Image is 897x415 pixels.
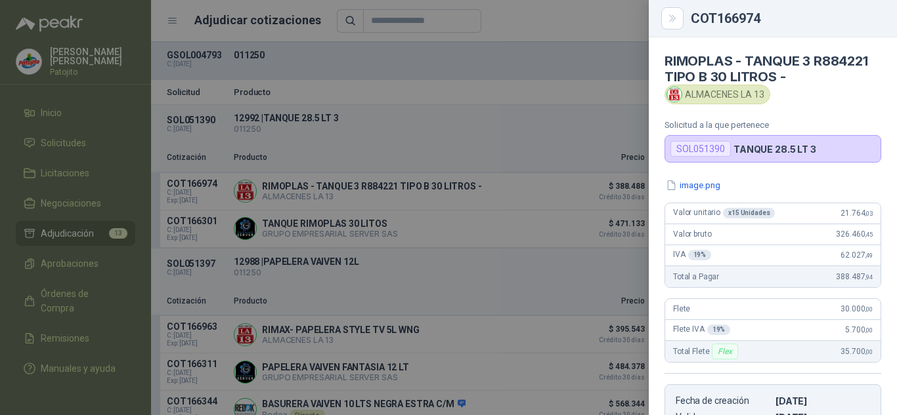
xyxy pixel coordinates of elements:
span: Flete IVA [673,325,730,335]
img: Company Logo [667,87,682,102]
span: ,45 [865,231,873,238]
p: TANQUE 28.5 LT 3 [733,144,816,155]
span: 30.000 [841,304,873,313]
div: SOL051390 [670,141,731,157]
div: 19 % [707,325,731,335]
h4: RIMOPLAS - TANQUE 3 R884221 TIPO B 30 LITROS - [665,53,881,85]
span: 326.460 [836,229,873,239]
div: COT166974 [691,12,881,25]
div: x 15 Unidades [723,208,775,218]
span: Valor bruto [673,229,711,239]
span: Valor unitario [673,208,775,218]
p: [DATE] [776,395,870,406]
div: Flex [712,344,737,359]
span: ,00 [865,348,873,355]
span: 21.764 [841,208,873,218]
span: ,49 [865,252,873,259]
span: ,00 [865,306,873,313]
span: 35.700 [841,347,873,356]
p: Solicitud a la que pertenece [665,120,881,130]
span: 5.700 [845,325,873,334]
span: ,94 [865,273,873,281]
button: image.png [665,178,722,192]
span: IVA [673,250,711,260]
div: ALMACENES LA 13 [665,85,770,104]
span: 388.487 [836,272,873,281]
span: Total a Pagar [673,272,719,281]
span: Flete [673,304,690,313]
p: Fecha de creación [676,395,770,406]
button: Close [665,10,680,26]
span: ,00 [865,326,873,334]
span: ,03 [865,210,873,217]
div: 19 % [688,250,712,260]
span: Total Flete [673,344,741,359]
span: 62.027 [841,250,873,260]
